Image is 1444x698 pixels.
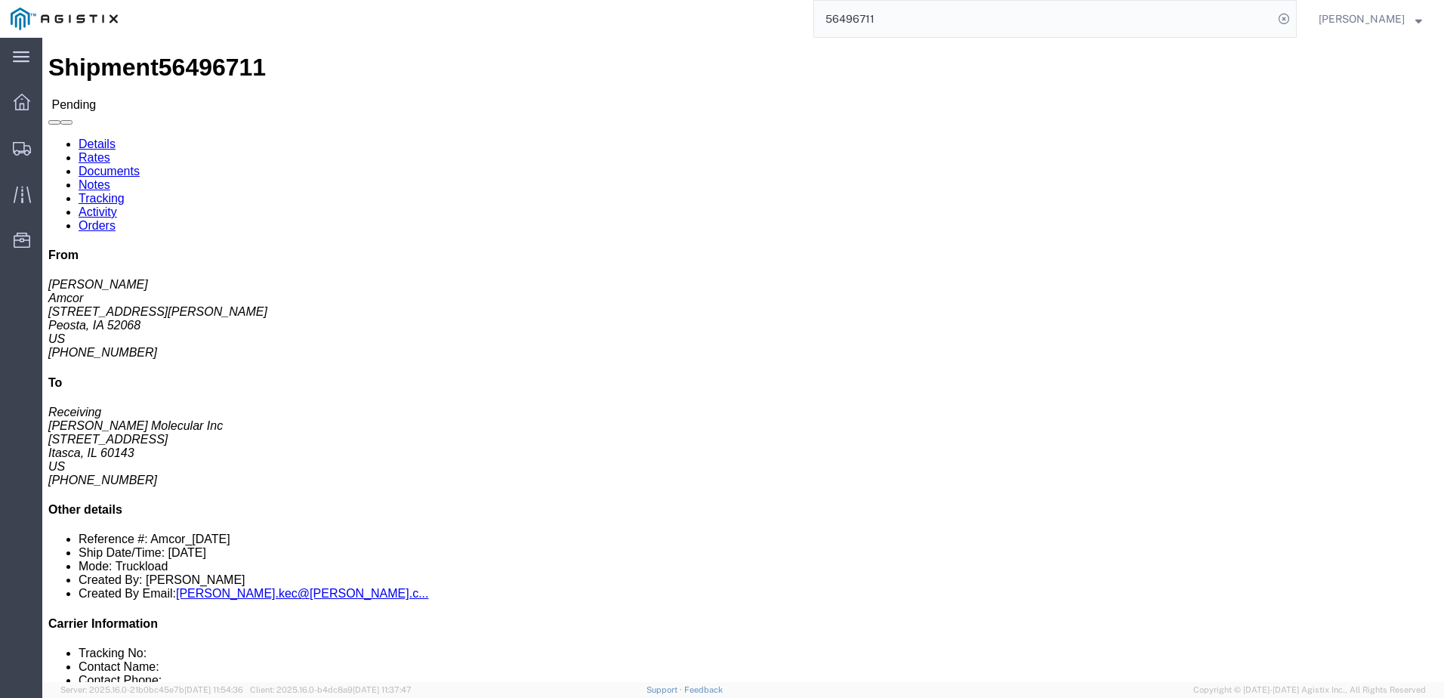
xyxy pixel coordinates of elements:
span: [DATE] 11:37:47 [353,685,412,694]
img: logo [11,8,118,30]
span: Server: 2025.16.0-21b0bc45e7b [60,685,243,694]
button: [PERSON_NAME] [1318,10,1423,28]
span: Client: 2025.16.0-b4dc8a9 [250,685,412,694]
span: Nicole Boulos [1319,11,1405,27]
a: Support [646,685,684,694]
a: Feedback [684,685,723,694]
span: [DATE] 11:54:36 [184,685,243,694]
iframe: FS Legacy Container [42,38,1444,682]
input: Search for shipment number, reference number [814,1,1273,37]
span: Copyright © [DATE]-[DATE] Agistix Inc., All Rights Reserved [1193,684,1426,696]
